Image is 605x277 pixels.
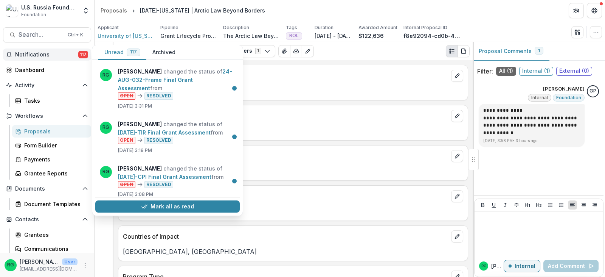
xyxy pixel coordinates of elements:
div: Communications [24,245,85,253]
button: Search... [3,27,91,42]
p: Region for 990 [123,152,448,161]
button: Heading 2 [534,200,543,210]
p: US [123,167,463,176]
a: Form Builder [12,139,91,152]
a: Document Templates [12,198,91,210]
p: Grant Approval Date [123,111,448,121]
button: Partners [569,3,584,18]
button: Align Center [579,200,588,210]
p: [PERSON_NAME] [543,85,585,93]
p: changed the status of from [118,67,235,100]
p: $122,636.00 [123,86,463,95]
p: Country of Grantee [123,192,448,201]
p: The Arctic Law Beyond Borders project will evaluate, highlight and disseminate identifiable commo... [223,32,280,40]
span: External ( 0 ) [556,67,592,76]
a: Dashboard [3,64,91,76]
div: Grantees [24,231,85,239]
button: Strike [512,200,521,210]
span: Foundation [556,95,581,100]
button: Heading 1 [523,200,532,210]
div: Ruslan Garipov [7,263,14,268]
a: Tasks [12,94,91,107]
span: ROL [289,33,299,38]
div: Proposals [24,127,85,135]
a: Proposals [98,5,130,16]
p: User [62,258,78,265]
button: Open Contacts [3,213,91,225]
button: Notifications117 [3,49,91,61]
p: Duration [315,24,334,31]
button: Proposal Comments [473,42,549,61]
button: Open Documents [3,183,91,195]
button: Ordered List [557,200,566,210]
a: Proposals [12,125,91,138]
button: More [81,261,90,270]
p: Filter: [477,67,493,76]
div: Ruslan Garipov [481,264,486,268]
p: Awarded CY2025 [123,71,448,80]
button: Unread [98,45,146,60]
span: Foundation [21,11,46,18]
p: Countries of Impact [123,232,448,241]
button: Underline [489,200,498,210]
p: Awarded Amount [358,24,397,31]
div: Grantee Reports [24,169,85,177]
button: Mark all as read [95,200,240,213]
button: View Attached Files [278,45,290,57]
p: Description [223,24,249,31]
div: Payments [24,155,85,163]
span: Internal ( 1 ) [519,67,553,76]
button: Italicize [501,200,510,210]
p: [DATE] [123,127,463,136]
img: U.S. Russia Foundation [6,5,18,17]
p: Grant Lifecycle Process [160,32,217,40]
p: changed the status of from [118,120,235,144]
button: edit [451,150,463,162]
span: Contacts [15,216,79,223]
p: $122,636 [358,32,384,40]
p: [DATE] 3:58 PM • 3 hours ago [483,138,580,144]
p: [PERSON_NAME] [491,262,504,270]
button: Add Comment [543,260,599,272]
button: edit [451,70,463,82]
button: Internal [504,260,540,272]
div: Form Builder [24,141,85,149]
div: Gennady Podolny [589,89,596,94]
span: Search... [19,31,63,38]
div: Ctrl + K [66,31,85,39]
button: edit [451,230,463,243]
button: edit [451,110,463,122]
a: Grantee Reports [12,167,91,180]
button: Open Workflows [3,110,91,122]
p: [GEOGRAPHIC_DATA], [GEOGRAPHIC_DATA] [123,247,463,256]
a: 24-AUG-032-Frame Final Grant Assessment [118,68,232,91]
button: Plaintext view [446,45,458,57]
button: Edit as form [302,45,314,57]
span: 117 [130,49,137,55]
p: changed the status of from [118,164,235,188]
button: Bullet List [546,200,555,210]
button: Align Right [590,200,599,210]
p: f8e92094-cd0b-49a0-8f03-1791d1e29724 [403,32,460,40]
span: 117 [78,51,88,58]
span: University of [US_STATE] School of Law Foundation [98,32,154,40]
a: [DATE]-CPI Final Grant Assessment [118,174,211,180]
span: Workflows [15,113,79,119]
p: Pipeline [160,24,178,31]
a: Grantees [12,228,91,241]
button: Bold [478,200,487,210]
p: [GEOGRAPHIC_DATA] [123,207,463,216]
button: Archived [146,45,181,60]
p: Internal [515,263,535,269]
span: Activity [15,82,79,89]
button: Align Left [568,200,577,210]
button: PDF view [458,45,470,57]
span: Notifications [15,52,78,58]
p: [PERSON_NAME] [20,258,59,266]
span: 1 [538,48,540,53]
span: All ( 1 ) [496,67,516,76]
div: Proposals [101,6,127,14]
p: Tags [286,24,297,31]
span: Documents [15,186,79,192]
button: Open entity switcher [81,3,91,18]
